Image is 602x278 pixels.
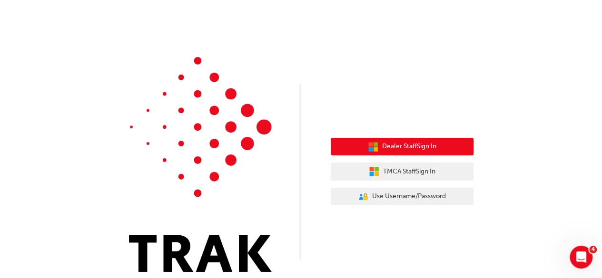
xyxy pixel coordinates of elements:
button: Dealer StaffSign In [331,138,474,156]
iframe: Intercom live chat [570,246,592,268]
button: TMCA StaffSign In [331,163,474,181]
span: Dealer Staff Sign In [382,141,436,152]
button: Use Username/Password [331,188,474,206]
img: Trak [129,57,272,272]
span: TMCA Staff Sign In [383,166,435,177]
span: 4 [589,246,597,253]
span: Use Username/Password [372,191,446,202]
